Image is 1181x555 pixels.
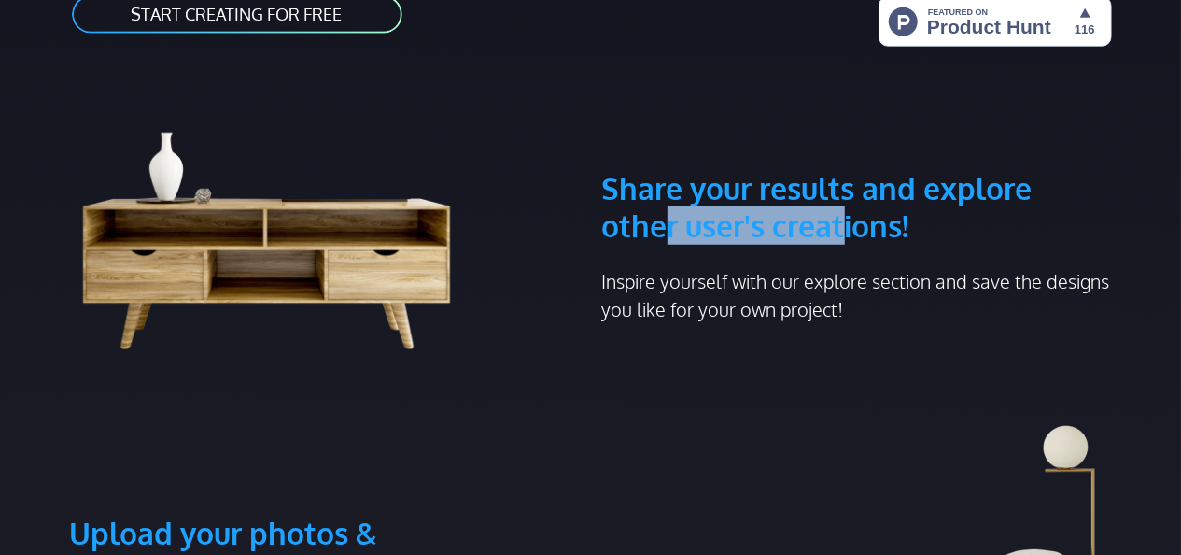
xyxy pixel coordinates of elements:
h3: Share your results and explore other user's creations! [602,80,1112,245]
img: living room cabinet [70,80,491,358]
p: Inspire yourself with our explore section and save the designs you like for your own project! [602,267,1112,323]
